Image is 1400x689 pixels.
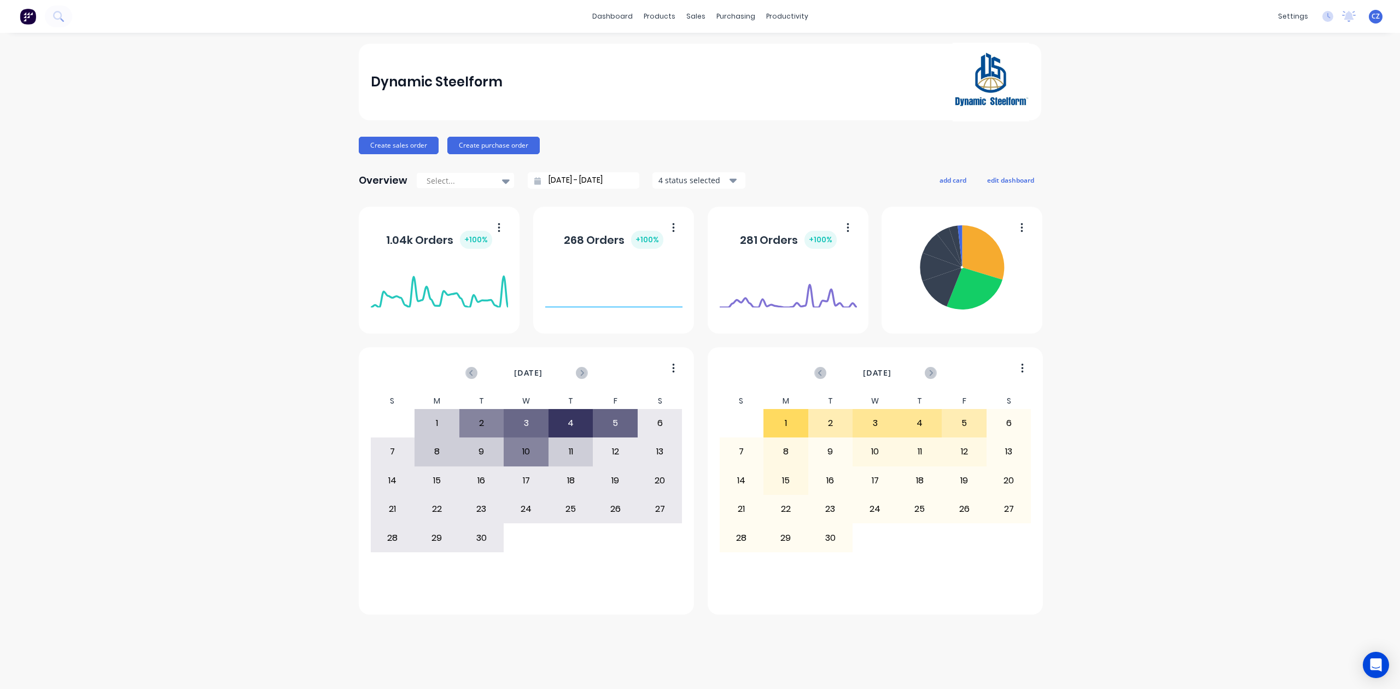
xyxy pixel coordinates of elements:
[371,467,415,494] div: 14
[720,467,763,494] div: 14
[942,438,986,465] div: 12
[549,495,593,523] div: 25
[593,410,637,437] div: 5
[371,71,503,93] div: Dynamic Steelform
[593,467,637,494] div: 19
[415,393,459,409] div: M
[549,393,593,409] div: T
[638,393,682,409] div: S
[942,495,986,523] div: 26
[987,410,1031,437] div: 6
[987,438,1031,465] div: 13
[720,438,763,465] div: 7
[980,173,1041,187] button: edit dashboard
[658,174,727,186] div: 4 status selected
[359,137,439,154] button: Create sales order
[719,393,764,409] div: S
[652,172,745,189] button: 4 status selected
[1273,8,1314,25] div: settings
[371,524,415,551] div: 28
[898,467,942,494] div: 18
[638,438,682,465] div: 13
[638,8,681,25] div: products
[371,495,415,523] div: 21
[932,173,973,187] button: add card
[809,410,853,437] div: 2
[549,438,593,465] div: 11
[1363,652,1389,678] div: Open Intercom Messenger
[898,410,942,437] div: 4
[587,8,638,25] a: dashboard
[593,495,637,523] div: 26
[386,231,492,249] div: 1.04k Orders
[764,410,808,437] div: 1
[987,467,1031,494] div: 20
[460,524,504,551] div: 30
[460,410,504,437] div: 2
[593,438,637,465] div: 12
[504,467,548,494] div: 17
[764,495,808,523] div: 22
[1372,11,1380,21] span: CZ
[761,8,814,25] div: productivity
[711,8,761,25] div: purchasing
[764,524,808,551] div: 29
[514,367,542,379] span: [DATE]
[370,393,415,409] div: S
[808,393,853,409] div: T
[853,495,897,523] div: 24
[549,467,593,494] div: 18
[809,438,853,465] div: 9
[415,524,459,551] div: 29
[897,393,942,409] div: T
[764,438,808,465] div: 8
[549,410,593,437] div: 4
[631,231,663,249] div: + 100 %
[942,467,986,494] div: 19
[460,495,504,523] div: 23
[681,8,711,25] div: sales
[809,524,853,551] div: 30
[415,495,459,523] div: 22
[460,467,504,494] div: 16
[804,231,837,249] div: + 100 %
[638,467,682,494] div: 20
[763,393,808,409] div: M
[853,467,897,494] div: 17
[863,367,891,379] span: [DATE]
[638,410,682,437] div: 6
[809,495,853,523] div: 23
[415,438,459,465] div: 8
[638,495,682,523] div: 27
[809,467,853,494] div: 16
[942,410,986,437] div: 5
[942,393,987,409] div: F
[460,231,492,249] div: + 100 %
[853,393,897,409] div: W
[898,495,942,523] div: 25
[459,393,504,409] div: T
[359,170,407,191] div: Overview
[415,410,459,437] div: 1
[720,524,763,551] div: 28
[853,438,897,465] div: 10
[987,495,1031,523] div: 27
[447,137,540,154] button: Create purchase order
[764,467,808,494] div: 15
[371,438,415,465] div: 7
[20,8,36,25] img: Factory
[987,393,1031,409] div: S
[720,495,763,523] div: 21
[460,438,504,465] div: 9
[504,438,548,465] div: 10
[504,393,549,409] div: W
[504,495,548,523] div: 24
[415,467,459,494] div: 15
[953,43,1029,121] img: Dynamic Steelform
[593,393,638,409] div: F
[853,410,897,437] div: 3
[564,231,663,249] div: 268 Orders
[740,231,837,249] div: 281 Orders
[898,438,942,465] div: 11
[504,410,548,437] div: 3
